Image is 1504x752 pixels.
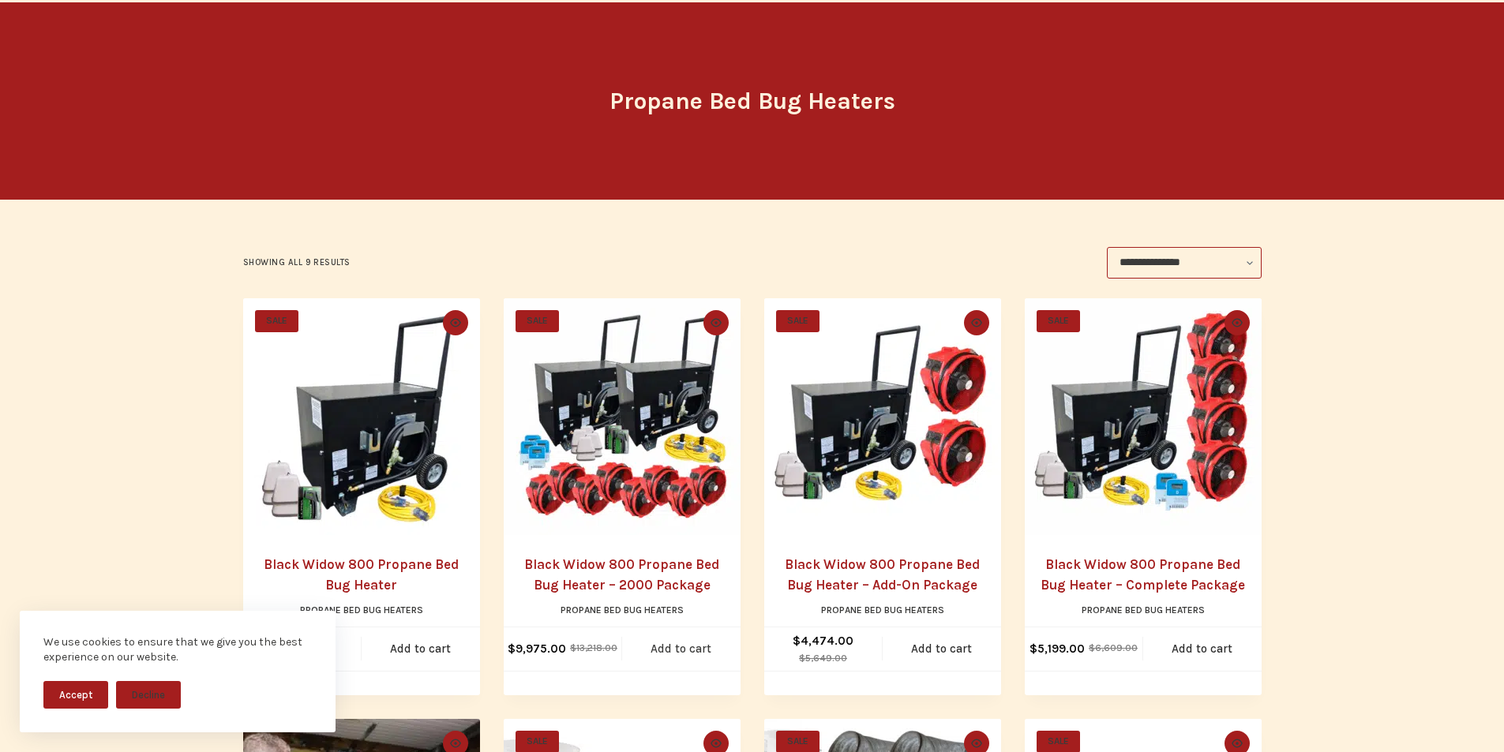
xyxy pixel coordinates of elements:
bdi: 13,218.00 [570,642,617,653]
a: Black Widow 800 Propane Bed Bug Heater - Add-On Package [764,298,1001,535]
button: Accept [43,681,108,709]
a: Black Widow 800 Propane Bed Bug Heater – 2000 Package [524,556,719,593]
a: Black Widow 800 Propane Bed Bug Heater [243,298,480,535]
button: Decline [116,681,181,709]
a: Propane Bed Bug Heaters [300,604,423,615]
a: Black Widow 800 Propane Bed Bug Heater - Complete Package [1025,298,1262,535]
span: SALE [1037,310,1080,332]
button: Quick view toggle [1225,310,1250,335]
a: Propane Bed Bug Heaters [821,604,944,615]
span: $ [508,642,516,656]
a: Add to cart: “Black Widow 800 Propane Bed Bug Heater - Complete Package” [1143,627,1262,671]
a: Add to cart: “Black Widow 800 Propane Bed Bug Heater” [362,627,480,671]
span: SALE [776,310,820,332]
span: $ [1089,642,1095,653]
bdi: 9,975.00 [508,642,566,656]
span: $ [570,642,576,653]
span: $ [793,634,801,648]
a: Add to cart: “Black Widow 800 Propane Bed Bug Heater - 2000 Package” [622,627,741,671]
bdi: 5,649.00 [799,653,847,664]
a: Add to cart: “Black Widow 800 Propane Bed Bug Heater - Add-On Package” [883,627,1001,671]
span: SALE [516,310,559,332]
a: Black Widow 800 Propane Bed Bug Heater – Complete Package [1041,556,1245,593]
bdi: 5,199.00 [1030,642,1085,656]
bdi: 4,474.00 [793,634,853,648]
a: Black Widow 800 Propane Bed Bug Heater – Add-On Package [785,556,980,593]
button: Quick view toggle [964,310,989,335]
a: Propane Bed Bug Heaters [561,604,684,615]
span: SALE [255,310,298,332]
h1: Propane Bed Bug Heaters [456,84,1048,119]
bdi: 6,609.00 [1089,642,1138,653]
a: Black Widow 800 Propane Bed Bug Heater [264,556,459,593]
a: Propane Bed Bug Heaters [1082,604,1205,615]
select: Shop order [1107,247,1262,279]
a: Black Widow 800 Propane Bed Bug Heater - 2000 Package [504,298,741,535]
p: Showing all 9 results [243,256,351,270]
span: $ [1030,642,1037,656]
button: Quick view toggle [443,310,468,335]
div: We use cookies to ensure that we give you the best experience on our website. [43,634,312,665]
button: Quick view toggle [703,310,729,335]
span: $ [799,653,805,664]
